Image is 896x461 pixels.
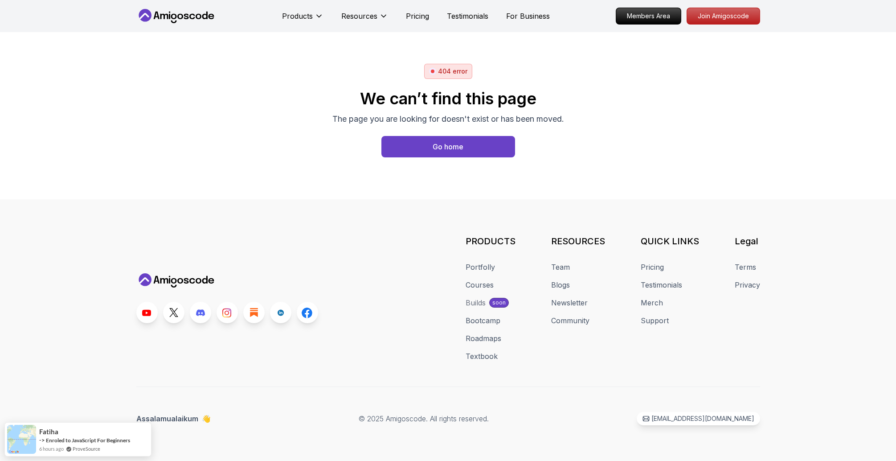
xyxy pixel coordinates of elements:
[735,280,760,290] a: Privacy
[433,141,463,152] div: Go home
[190,302,211,323] a: Discord link
[447,11,488,21] a: Testimonials
[466,351,498,362] a: Textbook
[438,67,467,76] p: 404 error
[641,280,682,290] a: Testimonials
[39,428,58,436] span: Fatiha
[687,8,760,25] a: Join Amigoscode
[406,11,429,21] a: Pricing
[217,302,238,323] a: Instagram link
[466,280,494,290] a: Courses
[687,8,760,24] p: Join Amigoscode
[73,445,100,453] a: ProveSource
[270,302,291,323] a: LinkedIn link
[492,299,506,306] p: soon
[282,11,323,29] button: Products
[163,302,184,323] a: Twitter link
[551,315,589,326] a: Community
[641,315,669,326] a: Support
[466,297,486,308] div: Builds
[136,302,158,323] a: Youtube link
[381,136,515,157] button: Go home
[466,333,501,344] a: Roadmaps
[551,297,588,308] a: Newsletter
[46,437,130,444] a: Enroled to JavaScript For Beginners
[297,302,318,323] a: Facebook link
[332,113,564,125] p: The page you are looking for doesn't exist or has been moved.
[39,436,45,444] span: ->
[341,11,388,29] button: Resources
[282,11,313,21] p: Products
[243,302,265,323] a: Blog link
[735,262,756,272] a: Terms
[466,235,516,247] h3: PRODUCTS
[466,315,500,326] a: Bootcamp
[332,90,564,107] h2: We can’t find this page
[616,8,681,24] p: Members Area
[641,262,664,272] a: Pricing
[201,412,212,425] span: 👋
[641,235,699,247] h3: QUICK LINKS
[551,262,570,272] a: Team
[551,280,570,290] a: Blogs
[641,297,663,308] a: Merch
[341,11,377,21] p: Resources
[466,262,495,272] a: Portfolly
[7,425,36,454] img: provesource social proof notification image
[506,11,550,21] a: For Business
[551,235,605,247] h3: RESOURCES
[735,235,760,247] h3: Legal
[616,8,681,25] a: Members Area
[651,414,754,423] p: [EMAIL_ADDRESS][DOMAIN_NAME]
[39,445,64,453] span: 6 hours ago
[637,412,760,425] a: [EMAIL_ADDRESS][DOMAIN_NAME]
[136,413,211,424] p: Assalamualaikum
[381,136,515,157] a: Home page
[359,413,489,424] p: © 2025 Amigoscode. All rights reserved.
